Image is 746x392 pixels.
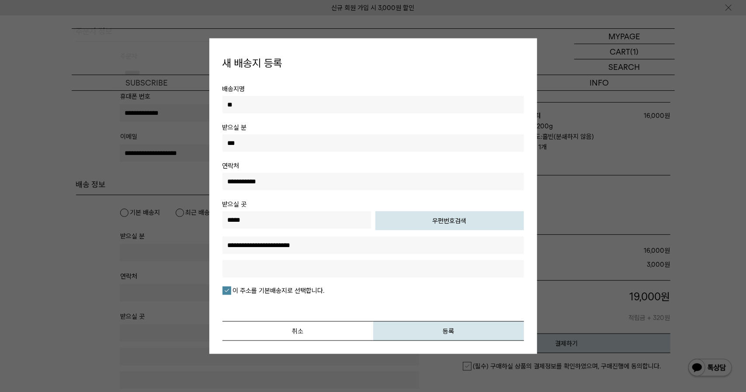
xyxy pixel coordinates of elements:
[373,321,524,340] button: 등록
[222,162,239,169] span: 연락처
[222,123,247,131] span: 받으실 분
[375,211,524,230] button: 우편번호검색
[222,321,373,340] button: 취소
[222,200,247,208] span: 받으실 곳
[222,56,524,71] h4: 새 배송지 등록
[222,85,245,93] span: 배송지명
[222,286,325,295] label: 이 주소를 기본배송지로 선택합니다.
